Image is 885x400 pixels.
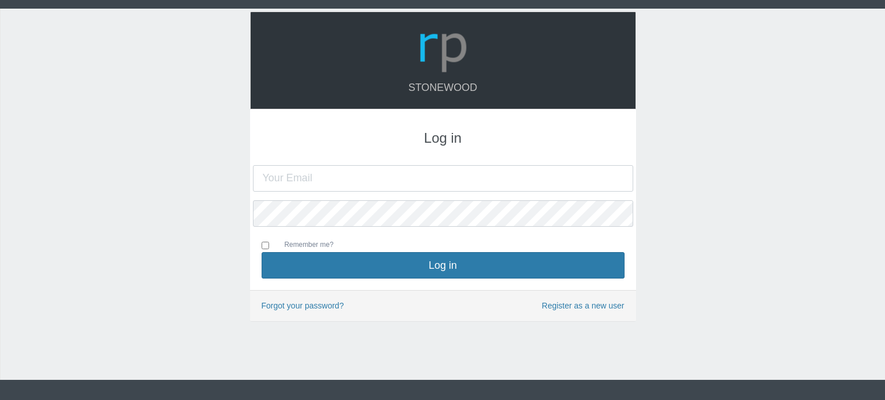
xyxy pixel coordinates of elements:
[262,252,625,279] button: Log in
[415,21,471,76] img: Logo
[262,82,624,94] h4: Stonewood
[262,131,625,146] h3: Log in
[262,301,344,310] a: Forgot your password?
[262,242,269,249] input: Remember me?
[542,299,624,313] a: Register as a new user
[273,239,334,252] label: Remember me?
[253,165,633,192] input: Your Email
